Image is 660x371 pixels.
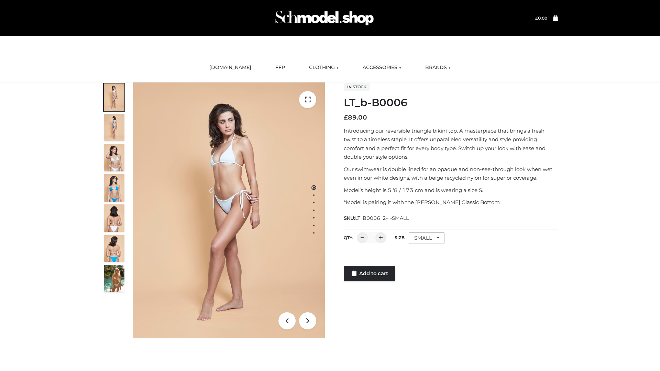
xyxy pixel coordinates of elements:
[344,83,370,91] span: In stock
[395,235,405,240] label: Size:
[273,4,376,32] img: Schmodel Admin 964
[104,174,124,202] img: ArielClassicBikiniTop_CloudNine_AzureSky_OW114ECO_4-scaled.jpg
[357,60,406,75] a: ACCESSORIES
[104,265,124,292] img: Arieltop_CloudNine_AzureSky2.jpg
[409,232,444,244] div: SMALL
[344,114,367,121] bdi: 89.00
[344,114,348,121] span: £
[535,15,538,21] span: £
[344,235,353,240] label: QTY:
[104,144,124,171] img: ArielClassicBikiniTop_CloudNine_AzureSky_OW114ECO_3-scaled.jpg
[535,15,547,21] bdi: 0.00
[304,60,344,75] a: CLOTHING
[355,215,409,221] span: LT_B0006_2-_-SMALL
[535,15,547,21] a: £0.00
[104,204,124,232] img: ArielClassicBikiniTop_CloudNine_AzureSky_OW114ECO_7-scaled.jpg
[204,60,256,75] a: [DOMAIN_NAME]
[270,60,290,75] a: FFP
[344,165,558,182] p: Our swimwear is double lined for an opaque and non-see-through look when wet, even in our white d...
[344,126,558,161] p: Introducing our reversible triangle bikini top. A masterpiece that brings a fresh twist to a time...
[344,214,409,222] span: SKU:
[344,266,395,281] a: Add to cart
[420,60,456,75] a: BRANDS
[344,186,558,195] p: Model’s height is 5 ‘8 / 173 cm and is wearing a size S.
[344,97,558,109] h1: LT_b-B0006
[133,82,325,338] img: ArielClassicBikiniTop_CloudNine_AzureSky_OW114ECO_1
[104,83,124,111] img: ArielClassicBikiniTop_CloudNine_AzureSky_OW114ECO_1-scaled.jpg
[344,198,558,207] p: *Model is pairing it with the [PERSON_NAME] Classic Bottom
[104,114,124,141] img: ArielClassicBikiniTop_CloudNine_AzureSky_OW114ECO_2-scaled.jpg
[104,235,124,262] img: ArielClassicBikiniTop_CloudNine_AzureSky_OW114ECO_8-scaled.jpg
